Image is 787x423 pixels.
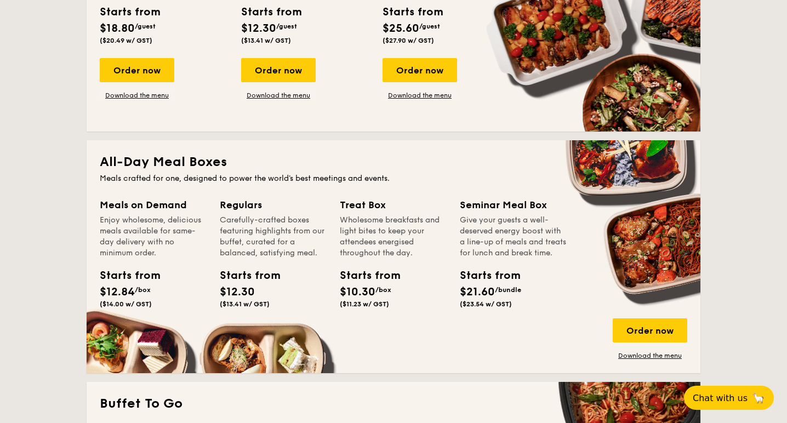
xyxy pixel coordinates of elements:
[419,22,440,30] span: /guest
[383,4,442,20] div: Starts from
[220,197,327,213] div: Regulars
[241,91,316,100] a: Download the menu
[220,267,269,284] div: Starts from
[276,22,297,30] span: /guest
[100,395,687,413] h2: Buffet To Go
[340,197,447,213] div: Treat Box
[220,300,270,308] span: ($13.41 w/ GST)
[375,286,391,294] span: /box
[100,215,207,259] div: Enjoy wholesome, delicious meals available for same-day delivery with no minimum order.
[100,4,159,20] div: Starts from
[684,386,774,410] button: Chat with us🦙
[460,197,567,213] div: Seminar Meal Box
[100,300,152,308] span: ($14.00 w/ GST)
[383,22,419,35] span: $25.60
[383,91,457,100] a: Download the menu
[241,22,276,35] span: $12.30
[135,22,156,30] span: /guest
[220,215,327,259] div: Carefully-crafted boxes featuring highlights from our buffet, curated for a balanced, satisfying ...
[495,286,521,294] span: /bundle
[340,215,447,259] div: Wholesome breakfasts and light bites to keep your attendees energised throughout the day.
[100,173,687,184] div: Meals crafted for one, designed to power the world's best meetings and events.
[383,37,434,44] span: ($27.90 w/ GST)
[752,392,765,404] span: 🦙
[100,91,174,100] a: Download the menu
[100,37,152,44] span: ($20.49 w/ GST)
[383,58,457,82] div: Order now
[100,153,687,171] h2: All-Day Meal Boxes
[100,197,207,213] div: Meals on Demand
[340,267,389,284] div: Starts from
[241,37,291,44] span: ($13.41 w/ GST)
[241,58,316,82] div: Order now
[100,267,149,284] div: Starts from
[613,351,687,360] a: Download the menu
[100,58,174,82] div: Order now
[460,300,512,308] span: ($23.54 w/ GST)
[241,4,301,20] div: Starts from
[135,286,151,294] span: /box
[460,215,567,259] div: Give your guests a well-deserved energy boost with a line-up of meals and treats for lunch and br...
[460,285,495,299] span: $21.60
[100,285,135,299] span: $12.84
[693,393,748,403] span: Chat with us
[340,285,375,299] span: $10.30
[100,22,135,35] span: $18.80
[340,300,389,308] span: ($11.23 w/ GST)
[220,285,255,299] span: $12.30
[613,318,687,342] div: Order now
[460,267,509,284] div: Starts from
